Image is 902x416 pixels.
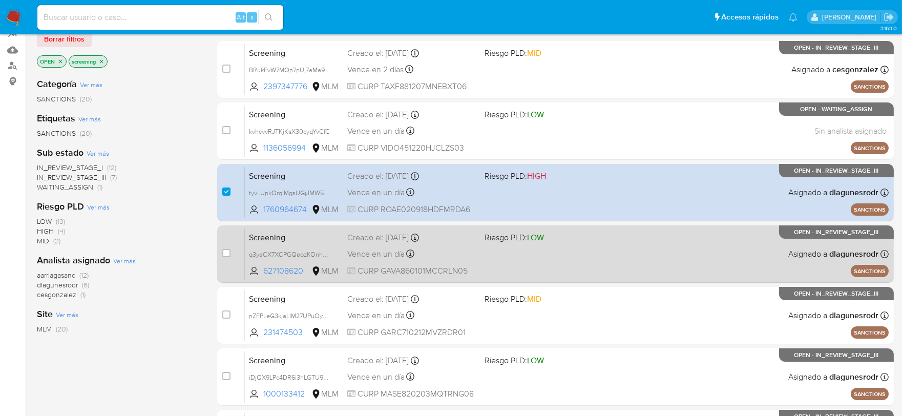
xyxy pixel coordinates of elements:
[721,12,779,23] span: Accesos rápidos
[250,12,254,22] span: s
[884,12,894,23] a: Salir
[822,12,880,22] p: cesar.gonzalez@mercadolibre.com.mx
[789,13,798,22] a: Notificaciones
[880,24,897,32] span: 3.163.0
[37,11,283,24] input: Buscar usuario o caso...
[258,10,279,25] button: search-icon
[237,12,245,22] span: Alt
